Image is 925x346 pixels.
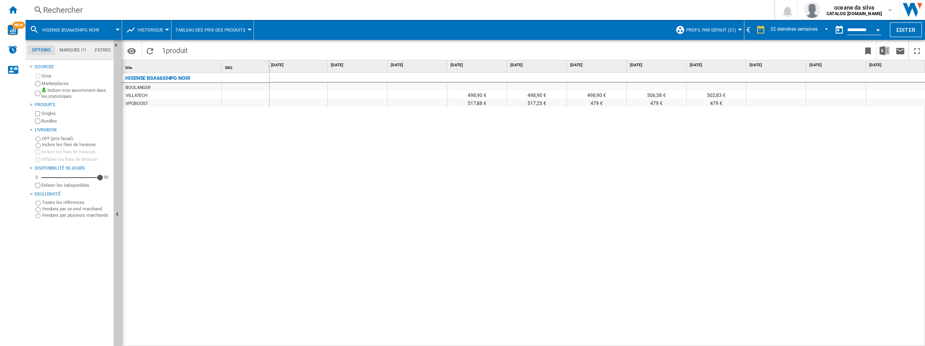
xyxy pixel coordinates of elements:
button: Recharger [142,41,158,60]
label: Vendues par plusieurs marchands [42,212,110,218]
label: Inclure mon assortiment dans les statistiques [41,87,110,100]
md-tab-item: Filtres [91,45,115,55]
span: [DATE] [451,62,505,68]
label: Sites [41,73,110,79]
label: Afficher les frais de livraison [41,156,110,162]
span: [DATE] [690,62,744,68]
img: profile.jpg [804,2,820,18]
span: HISENSE BSA66334PG NOIR [42,28,99,33]
span: [DATE] [809,62,864,68]
span: Historique [138,28,163,33]
span: oceane da silva [827,4,882,12]
span: [DATE] [510,62,565,68]
button: Profil par défaut (21) [686,20,740,40]
button: Historique [138,20,167,40]
input: Inclure mon assortiment dans les statistiques [35,89,40,99]
input: Toutes les références [35,201,41,206]
div: HISENSE BSA66334PG NOIR [125,73,190,83]
button: Masquer [114,40,123,54]
div: Produits [35,102,110,108]
input: Sites [35,73,40,79]
img: excel-24x24.png [880,46,889,55]
div: 498,90 € [567,91,626,99]
button: HISENSE BSA66334PG NOIR [42,20,107,40]
div: Sort None [124,60,221,73]
img: wise-card.svg [8,25,18,35]
div: 479 € [687,99,746,107]
div: Livraison [35,127,110,133]
span: NEW [12,22,25,29]
input: Bundles [35,119,40,124]
div: 0 [33,174,40,180]
button: Créer un favoris [860,41,876,60]
span: SKU [225,65,232,70]
div: [DATE] [748,60,806,70]
div: Exclusivité [35,191,110,198]
span: [DATE] [750,62,804,68]
label: Singles [41,111,110,117]
button: Plein écran [909,41,925,60]
div: Sort None [223,60,269,73]
span: produit [166,46,188,55]
input: Singles [35,111,40,117]
input: Afficher les frais de livraison [35,157,40,162]
md-select: REPORTS.WIZARD.STEPS.REPORT.STEPS.REPORT_OPTIONS.PERIOD: 32 dernières semaines [770,24,831,37]
div: [DATE] [569,60,626,70]
label: Marketplaces [41,81,110,87]
div: VILLATECH [126,92,148,100]
button: Envoyer ce rapport par email [892,41,908,60]
input: OFF (prix facial) [35,136,41,142]
span: 1 [158,41,192,58]
div: [DATE] [509,60,567,70]
span: [DATE] [271,62,326,68]
div: 498,90 € [507,91,567,99]
button: md-calendar [831,22,847,38]
div: 32 dernières semaines [770,26,818,32]
div: [DATE] [628,60,686,70]
div: [DATE] [329,60,387,70]
div: VPCBOOST [126,100,148,108]
input: Inclure les frais de livraison [35,149,40,154]
span: [DATE] [630,62,685,68]
label: Enlever les indisponibles [41,182,110,188]
div: Profil par défaut (21) [675,20,740,40]
label: OFF (prix facial) [42,136,110,142]
div: 502,83 € [687,91,746,99]
img: alerts-logo.svg [8,45,18,54]
label: Inclure les frais de livraison [42,142,110,148]
span: Site [125,65,132,70]
button: Open calendar [871,22,885,36]
div: 90 [102,174,110,180]
input: Vendues par plusieurs marchands [35,214,41,219]
md-tab-item: Options [28,45,55,55]
div: 506,58 € [627,91,686,99]
b: CATALOG [DOMAIN_NAME] [827,11,882,16]
md-slider: Disponibilité [41,174,100,182]
div: Sources [35,64,110,70]
span: Tableau des prix des produits [175,28,246,33]
label: Bundles [41,118,110,124]
button: Tableau des prix des produits [175,20,250,40]
span: Profil par défaut (21) [686,28,736,33]
input: Vendues par un seul marchand [35,207,41,212]
div: 479 € [627,99,686,107]
div: Disponibilité 90 Jours [35,165,110,172]
button: Options [124,43,140,58]
div: SKU Sort None [223,60,269,73]
input: Marketplaces [35,81,40,86]
span: [DATE] [331,62,386,68]
div: € [744,25,752,35]
label: Inclure les frais de livraison [41,149,110,155]
button: Télécharger au format Excel [876,41,892,60]
div: [DATE] [270,60,327,70]
div: Site Sort None [124,60,221,73]
div: 498,90 € [447,91,507,99]
span: [DATE] [570,62,625,68]
div: Rechercher [43,4,754,16]
div: 517,88 € [447,99,507,107]
span: [DATE] [869,62,924,68]
label: Toutes les références [42,200,110,206]
div: [DATE] [808,60,866,70]
span: [DATE] [391,62,445,68]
